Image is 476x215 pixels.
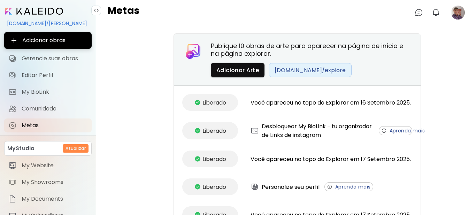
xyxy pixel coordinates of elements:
[211,63,264,77] button: Adicionar Arte
[8,161,17,170] img: item
[251,126,259,135] img: KALEIDO_CARD
[379,126,413,135] button: Aprenda mais
[4,118,92,132] a: completeMetas iconMetas
[8,54,17,63] img: Gerencie suas obras icon
[195,184,200,190] img: checkmark
[415,8,423,17] img: chatIcon
[4,17,92,29] div: [DOMAIN_NAME]/[PERSON_NAME]
[107,6,139,20] h4: Metas
[324,182,373,191] button: Aprenda mais
[8,105,17,113] img: Comunidade icon
[10,36,86,45] span: Adicionar obras
[22,55,87,62] span: Gerencie suas obras
[211,42,409,57] h5: Publique 10 obras de arte para aparecer na página de início e na página explorar.
[202,98,226,107] span: Liberado
[432,8,440,17] img: bellIcon
[22,195,87,202] span: My Documents
[22,179,87,186] span: My Showrooms
[327,183,371,191] span: Aprenda mais
[66,145,86,152] h6: Atualizar
[8,178,17,186] img: item
[7,144,34,153] p: MyStudio
[4,68,92,82] a: Editar Perfil iconEditar Perfil
[93,8,99,13] img: collapse
[195,156,200,162] img: checkmark
[202,155,226,163] span: Liberado
[8,121,17,130] img: Metas icon
[275,66,346,75] span: [DOMAIN_NAME]/explore
[262,122,374,139] span: Desbloquear My BioLink - tu organizador de Links de instagram
[8,71,17,79] img: Editar Perfil icon
[22,105,87,112] span: Comunidade
[4,85,92,99] a: completeMy BioLink iconMy BioLink
[4,32,92,49] button: Adicionar obras
[22,162,87,169] span: My Website
[430,7,442,18] button: bellIcon
[262,183,320,191] span: Personalize seu perfil
[8,88,17,96] img: My BioLink icon
[381,127,410,135] span: Aprenda mais
[251,98,411,107] span: Você apareceu no topo do Explorar em 16 Setembro 2025.
[251,183,259,191] img: APPEARANCE
[216,67,259,74] span: Adicionar Arte
[202,183,226,191] span: Liberado
[4,192,92,206] a: itemMy Documents
[269,63,352,77] a: [DOMAIN_NAME]/explore
[4,102,92,116] a: Comunidade iconComunidade
[195,100,200,105] img: checkmark
[4,52,92,66] a: Gerencie suas obras iconGerencie suas obras
[251,155,411,163] span: Você apareceu no topo do Explorar em 17 Setembro 2025.
[8,195,17,203] img: item
[22,89,87,95] span: My BioLink
[22,122,87,129] span: Metas
[4,159,92,172] a: itemMy Website
[195,128,200,133] img: checkmark
[4,175,92,189] a: itemMy Showrooms
[22,72,87,79] span: Editar Perfil
[202,126,226,135] span: Liberado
